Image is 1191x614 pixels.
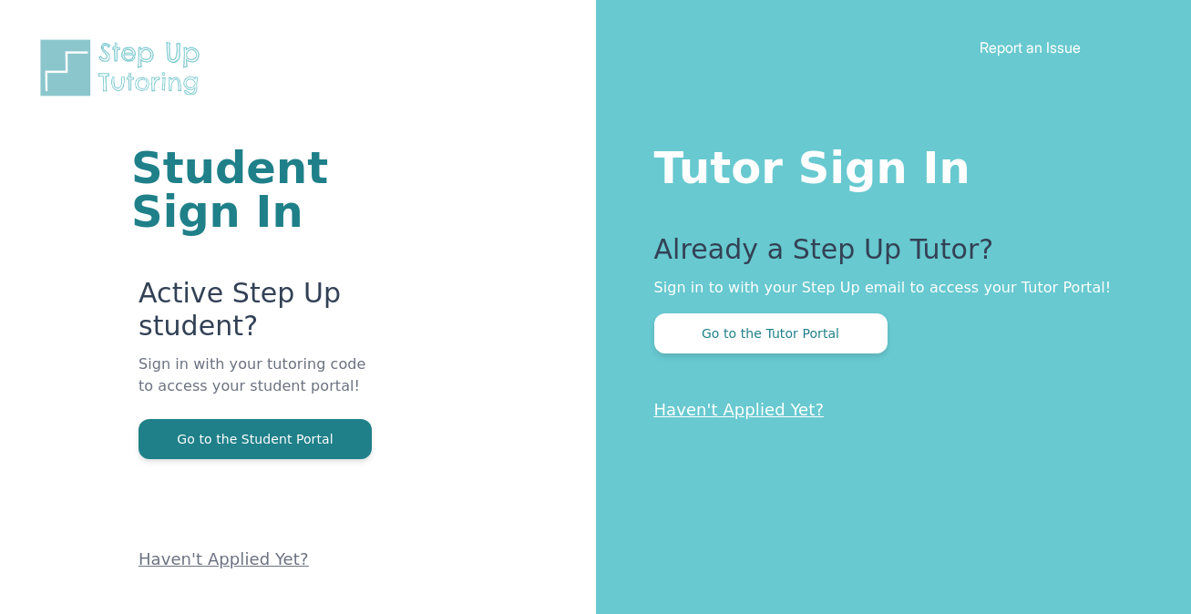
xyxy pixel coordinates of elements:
[654,138,1119,189] h1: Tutor Sign In
[654,400,825,419] a: Haven't Applied Yet?
[139,430,372,447] a: Go to the Student Portal
[139,549,309,568] a: Haven't Applied Yet?
[36,36,211,99] img: Step Up Tutoring horizontal logo
[654,277,1119,299] p: Sign in to with your Step Up email to access your Tutor Portal!
[980,38,1081,56] a: Report an Issue
[139,277,377,353] p: Active Step Up student?
[139,353,377,419] p: Sign in with your tutoring code to access your student portal!
[654,313,888,353] button: Go to the Tutor Portal
[654,233,1119,277] p: Already a Step Up Tutor?
[131,146,377,233] h1: Student Sign In
[139,419,372,459] button: Go to the Student Portal
[654,324,888,342] a: Go to the Tutor Portal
